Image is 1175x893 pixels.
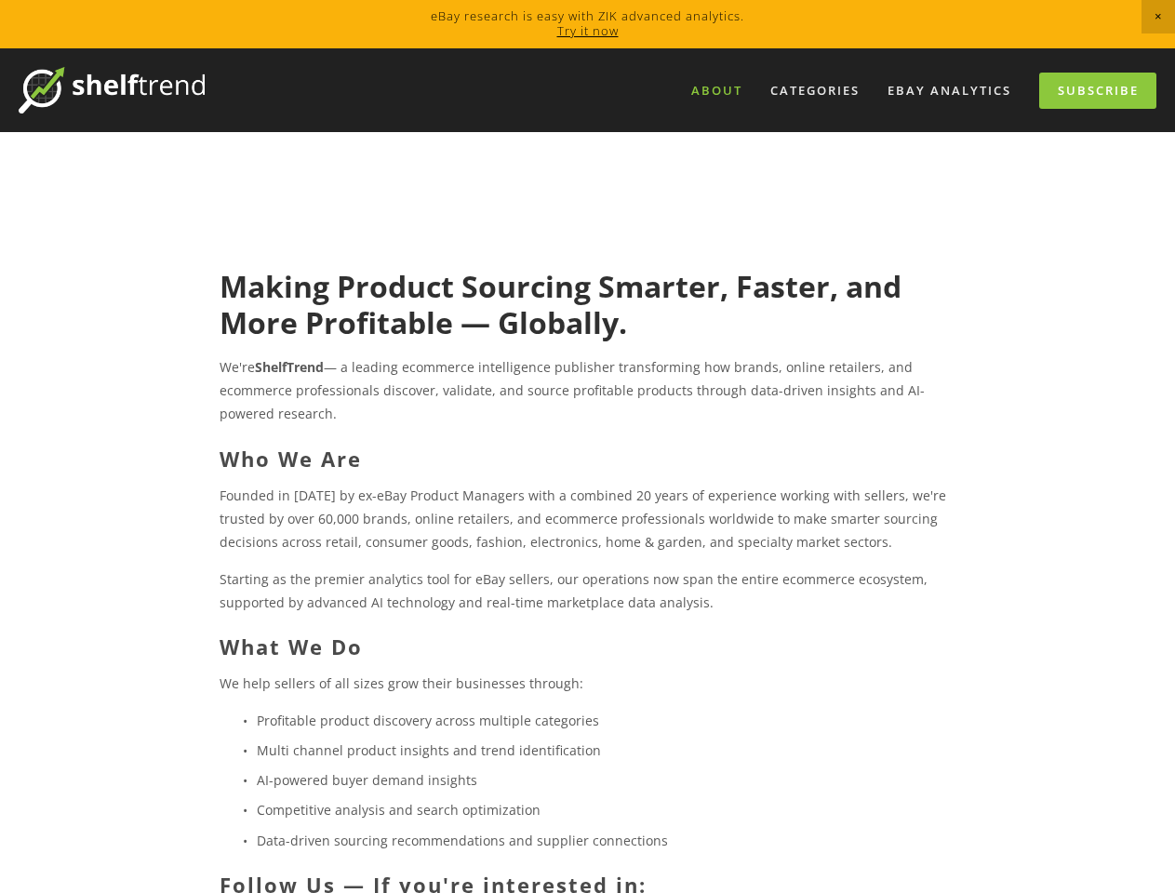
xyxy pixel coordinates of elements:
p: Profitable product discovery across multiple categories [257,709,955,732]
div: Categories [758,75,872,106]
p: Competitive analysis and search optimization [257,798,955,821]
img: ShelfTrend [19,67,205,113]
p: Starting as the premier analytics tool for eBay sellers, our operations now span the entire ecomm... [220,567,955,614]
a: Subscribe [1039,73,1156,109]
strong: ShelfTrend [255,358,324,376]
p: AI-powered buyer demand insights [257,768,955,792]
a: eBay Analytics [875,75,1023,106]
strong: Who We Are [220,445,362,473]
a: About [679,75,754,106]
a: Try it now [557,22,619,39]
strong: Making Product Sourcing Smarter, Faster, and More Profitable — Globally. [220,266,909,341]
p: Data-driven sourcing recommendations and supplier connections [257,829,955,852]
p: We're — a leading ecommerce intelligence publisher transforming how brands, online retailers, and... [220,355,955,426]
strong: What We Do [220,633,363,660]
p: Founded in [DATE] by ex-eBay Product Managers with a combined 20 years of experience working with... [220,484,955,554]
p: Multi channel product insights and trend identification [257,739,955,762]
p: We help sellers of all sizes grow their businesses through: [220,672,955,695]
